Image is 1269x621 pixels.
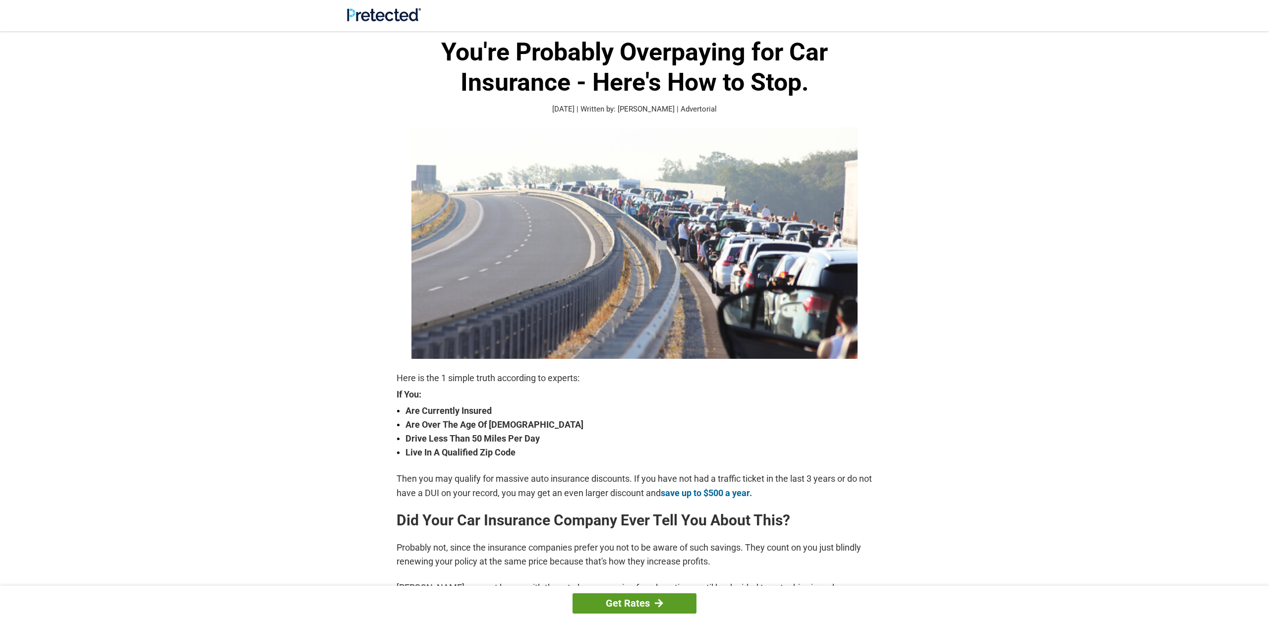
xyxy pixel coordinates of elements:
[397,581,872,609] p: [PERSON_NAME] was not happy with the rate he was paying for a long time, until he decided to ente...
[405,446,872,459] strong: Live In A Qualified Zip Code
[573,593,696,614] a: Get Rates
[397,371,872,385] p: Here is the 1 simple truth according to experts:
[347,8,421,21] img: Site Logo
[397,512,872,528] h2: Did Your Car Insurance Company Ever Tell You About This?
[397,37,872,98] h1: You're Probably Overpaying for Car Insurance - Here's How to Stop.
[397,472,872,500] p: Then you may qualify for massive auto insurance discounts. If you have not had a traffic ticket i...
[397,541,872,568] p: Probably not, since the insurance companies prefer you not to be aware of such savings. They coun...
[347,14,421,23] a: Site Logo
[397,104,872,115] p: [DATE] | Written by: [PERSON_NAME] | Advertorial
[661,488,752,498] a: save up to $500 a year.
[397,390,872,399] strong: If You:
[405,404,872,418] strong: Are Currently Insured
[405,432,872,446] strong: Drive Less Than 50 Miles Per Day
[405,418,872,432] strong: Are Over The Age Of [DEMOGRAPHIC_DATA]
